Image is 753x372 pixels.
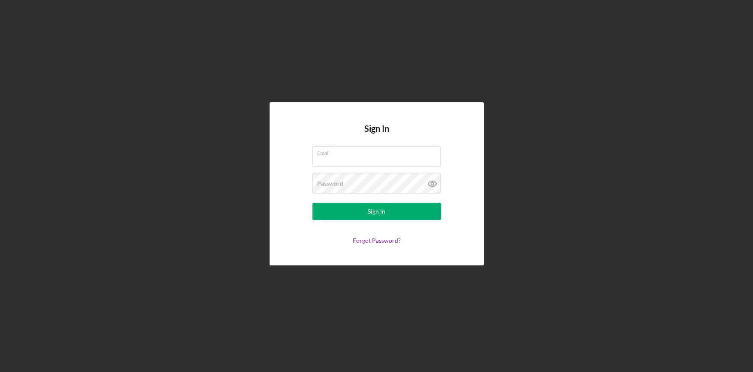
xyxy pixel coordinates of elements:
button: Sign In [312,203,441,220]
div: Sign In [368,203,385,220]
label: Email [317,147,441,156]
h4: Sign In [364,124,389,146]
label: Password [317,180,343,187]
a: Forgot Password? [353,237,401,244]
